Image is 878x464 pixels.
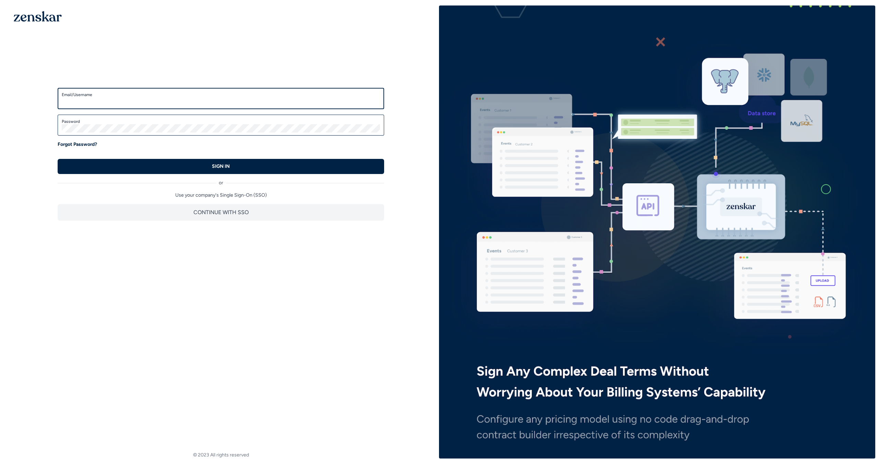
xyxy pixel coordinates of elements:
[3,452,439,459] footer: © 2023 All rights reserved
[58,204,384,221] button: CONTINUE WITH SSO
[14,11,62,22] img: 1OGAJ2xQqyY4LXKgY66KYq0eOWRCkrZdAb3gUhuVAqdWPZE9SRJmCz+oDMSn4zDLXe31Ii730ItAGKgCKgCCgCikA4Av8PJUP...
[62,92,380,97] label: Email/Username
[58,141,97,148] a: Forgot Password?
[58,174,384,186] div: or
[58,159,384,174] button: SIGN IN
[62,119,380,124] label: Password
[58,192,384,199] p: Use your company's Single Sign-On (SSO)
[212,163,230,170] p: SIGN IN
